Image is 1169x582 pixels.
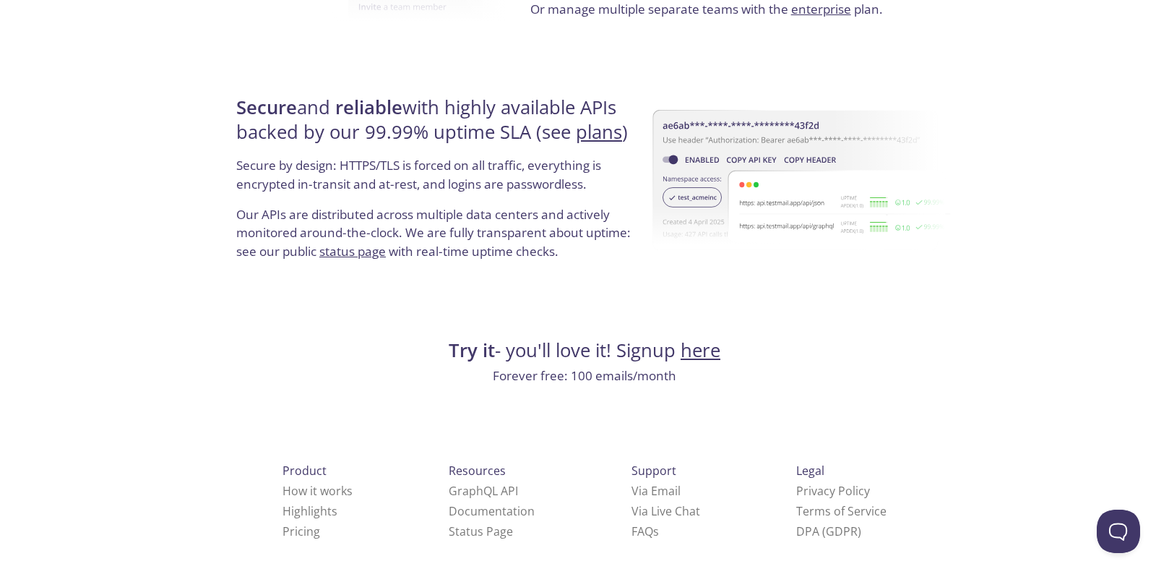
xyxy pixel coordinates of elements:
[449,483,518,499] a: GraphQL API
[791,1,851,17] a: enterprise
[796,503,887,519] a: Terms of Service
[282,463,327,479] span: Product
[576,119,622,145] a: plans
[236,95,639,157] h4: and with highly available APIs backed by our 99.99% uptime SLA (see )
[796,523,861,539] a: DPA (GDPR)
[282,503,337,519] a: Highlights
[236,205,639,273] p: Our APIs are distributed across multiple data centers and actively monitored around-the-clock. We...
[796,483,870,499] a: Privacy Policy
[282,523,320,539] a: Pricing
[653,64,951,296] img: uptime
[631,463,676,479] span: Support
[631,483,681,499] a: Via Email
[449,523,513,539] a: Status Page
[232,338,937,363] h4: - you'll love it! Signup
[449,463,506,479] span: Resources
[449,503,535,519] a: Documentation
[796,463,824,479] span: Legal
[236,95,297,120] strong: Secure
[232,367,937,385] p: Forever free: 100 emails/month
[653,523,659,539] span: s
[631,503,700,519] a: Via Live Chat
[681,338,720,363] a: here
[282,483,353,499] a: How it works
[319,243,386,260] a: status page
[236,156,639,205] p: Secure by design: HTTPS/TLS is forced on all traffic, everything is encrypted in-transit and at-r...
[631,523,659,539] a: FAQ
[449,338,495,363] strong: Try it
[335,95,402,120] strong: reliable
[1097,510,1140,553] iframe: Help Scout Beacon - Open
